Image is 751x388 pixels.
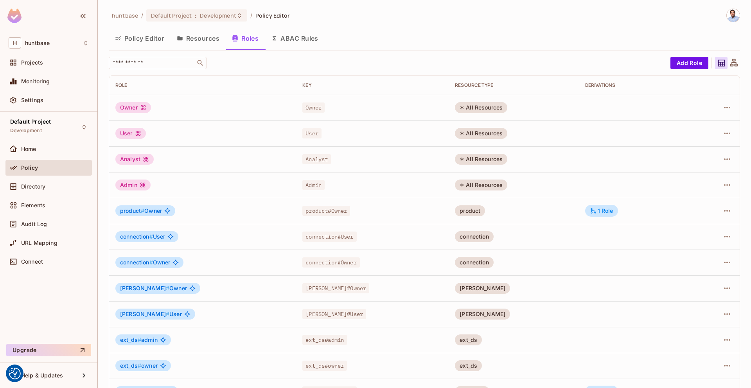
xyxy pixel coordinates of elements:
span: User [120,311,182,317]
span: Monitoring [21,78,50,84]
span: ext_ds#owner [302,361,347,371]
span: connection [120,259,153,266]
div: User [115,128,146,139]
span: URL Mapping [21,240,57,246]
span: Admin [302,180,325,190]
button: Consent Preferences [9,368,21,379]
div: Derivations [585,82,685,88]
span: product#Owner [302,206,350,216]
span: connection#User [302,232,356,242]
div: Admin [115,180,151,190]
div: All Resources [455,128,507,139]
div: All Resources [455,180,507,190]
span: Owner [120,259,170,266]
span: # [166,311,169,317]
li: / [141,12,143,19]
div: Role [115,82,290,88]
span: [PERSON_NAME]#User [302,309,366,319]
div: [PERSON_NAME] [455,309,510,320]
button: Roles [226,29,265,48]
span: H [9,37,21,48]
li: / [250,12,252,19]
span: [PERSON_NAME] [120,311,169,317]
span: admin [120,337,158,343]
button: Policy Editor [109,29,171,48]
div: ext_ds [455,360,482,371]
div: ext_ds [455,334,482,345]
span: Policy [21,165,38,171]
span: ext_ds#admin [302,335,347,345]
span: Analyst [302,154,331,164]
span: Projects [21,59,43,66]
span: Owner [302,102,325,113]
span: connection [120,233,153,240]
div: 1 Role [590,207,613,214]
span: Policy Editor [255,12,290,19]
span: # [138,336,141,343]
span: Default Project [151,12,192,19]
span: Development [10,128,42,134]
button: Upgrade [6,344,91,356]
span: # [149,233,153,240]
span: Home [21,146,36,152]
span: Development [200,12,236,19]
span: product [120,207,144,214]
div: Analyst [115,154,154,165]
span: User [120,234,165,240]
span: Settings [21,97,43,103]
button: Add Role [670,57,708,69]
img: Ravindra Bangrawa [727,9,740,22]
button: ABAC Rules [265,29,325,48]
button: Resources [171,29,226,48]
div: All Resources [455,102,507,113]
span: connection#Owner [302,257,359,268]
div: All Resources [455,154,507,165]
span: # [141,207,144,214]
span: Workspace: huntbase [25,40,50,46]
span: ext_ds [120,362,141,369]
span: Audit Log [21,221,47,227]
img: SReyMgAAAABJRU5ErkJggg== [7,9,22,23]
div: Owner [115,102,151,113]
div: Key [302,82,442,88]
div: RESOURCE TYPE [455,82,572,88]
span: ext_ds [120,336,141,343]
span: # [138,362,141,369]
div: product [455,205,485,216]
span: the active workspace [112,12,138,19]
img: Revisit consent button [9,368,21,379]
span: owner [120,363,158,369]
span: # [166,285,169,291]
div: connection [455,257,494,268]
span: User [302,128,322,138]
span: Owner [120,285,187,291]
span: [PERSON_NAME]#Owner [302,283,369,293]
span: # [149,259,153,266]
span: Help & Updates [21,372,63,379]
div: [PERSON_NAME] [455,283,510,294]
span: Owner [120,208,162,214]
span: Default Project [10,119,51,125]
span: [PERSON_NAME] [120,285,169,291]
span: : [194,13,197,19]
div: connection [455,231,494,242]
span: Directory [21,183,45,190]
span: Elements [21,202,45,208]
span: Connect [21,259,43,265]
